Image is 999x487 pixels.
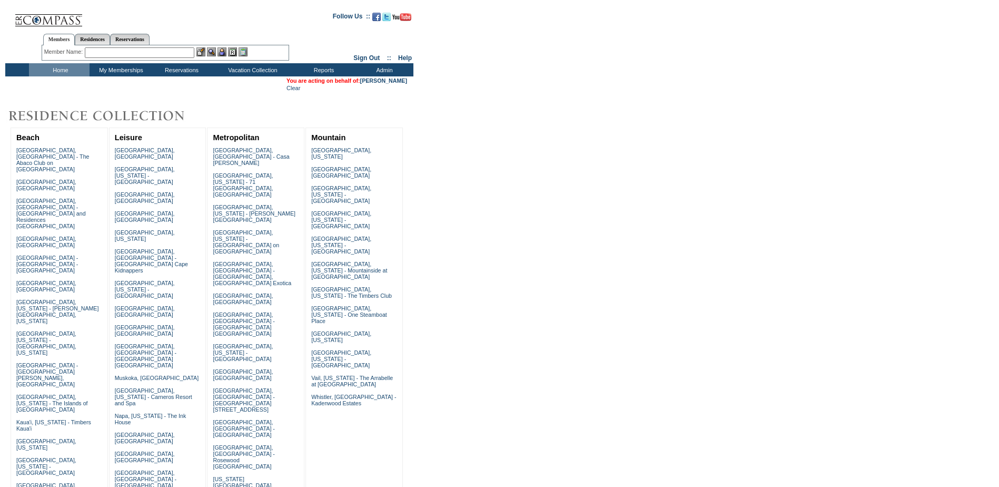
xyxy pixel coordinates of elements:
a: [GEOGRAPHIC_DATA], [US_STATE] - [GEOGRAPHIC_DATA] [213,343,273,362]
a: [GEOGRAPHIC_DATA], [US_STATE] - [GEOGRAPHIC_DATA] [16,457,76,476]
a: Follow us on Twitter [382,16,391,22]
a: [GEOGRAPHIC_DATA], [US_STATE] - The Timbers Club [311,286,392,299]
td: Reservations [150,63,211,76]
a: [GEOGRAPHIC_DATA], [GEOGRAPHIC_DATA] - [GEOGRAPHIC_DATA] [GEOGRAPHIC_DATA] [115,343,176,368]
a: [GEOGRAPHIC_DATA], [GEOGRAPHIC_DATA] [115,147,175,160]
img: Destinations by Exclusive Resorts [5,105,211,126]
a: [GEOGRAPHIC_DATA], [US_STATE] [16,438,76,451]
a: [GEOGRAPHIC_DATA], [GEOGRAPHIC_DATA] - Casa [PERSON_NAME] [213,147,289,166]
a: [GEOGRAPHIC_DATA], [US_STATE] - [PERSON_NAME][GEOGRAPHIC_DATA] [213,204,295,223]
a: [GEOGRAPHIC_DATA], [US_STATE] - [GEOGRAPHIC_DATA] [115,280,175,299]
img: Reservations [228,47,237,56]
div: Member Name: [44,47,85,56]
a: Leisure [115,133,142,142]
a: Members [43,34,75,45]
img: b_calculator.gif [239,47,248,56]
a: Kaua'i, [US_STATE] - Timbers Kaua'i [16,419,91,432]
a: [GEOGRAPHIC_DATA], [GEOGRAPHIC_DATA] - [GEOGRAPHIC_DATA], [GEOGRAPHIC_DATA] Exotica [213,261,291,286]
a: [GEOGRAPHIC_DATA], [US_STATE] - The Islands of [GEOGRAPHIC_DATA] [16,394,88,413]
a: [GEOGRAPHIC_DATA], [US_STATE] [311,147,371,160]
a: Help [398,54,412,62]
a: [GEOGRAPHIC_DATA], [US_STATE] - One Steamboat Place [311,305,387,324]
a: [GEOGRAPHIC_DATA], [GEOGRAPHIC_DATA] [16,236,76,248]
a: Vail, [US_STATE] - The Arrabelle at [GEOGRAPHIC_DATA] [311,375,393,387]
a: Subscribe to our YouTube Channel [392,16,411,22]
a: [GEOGRAPHIC_DATA], [US_STATE] [311,330,371,343]
a: Reservations [110,34,150,45]
a: [GEOGRAPHIC_DATA], [GEOGRAPHIC_DATA] - Rosewood [GEOGRAPHIC_DATA] [213,444,274,470]
a: Muskoka, [GEOGRAPHIC_DATA] [115,375,199,381]
a: [GEOGRAPHIC_DATA], [GEOGRAPHIC_DATA] - The Abaco Club on [GEOGRAPHIC_DATA] [16,147,90,172]
a: [GEOGRAPHIC_DATA], [GEOGRAPHIC_DATA] [213,293,273,305]
a: [GEOGRAPHIC_DATA], [GEOGRAPHIC_DATA] [115,191,175,204]
td: Vacation Collection [211,63,292,76]
span: You are acting on behalf of: [286,77,407,84]
a: [GEOGRAPHIC_DATA], [US_STATE] - [GEOGRAPHIC_DATA] [115,166,175,185]
img: Compass Home [14,5,83,27]
a: [GEOGRAPHIC_DATA], [GEOGRAPHIC_DATA] [115,210,175,223]
a: Mountain [311,133,345,142]
a: [GEOGRAPHIC_DATA], [US_STATE] - Carneros Resort and Spa [115,387,192,406]
a: [GEOGRAPHIC_DATA], [GEOGRAPHIC_DATA] - [GEOGRAPHIC_DATA] [GEOGRAPHIC_DATA] [213,311,274,337]
a: [GEOGRAPHIC_DATA], [US_STATE] - [GEOGRAPHIC_DATA] [311,349,371,368]
a: Sign Out [353,54,380,62]
img: Become our fan on Facebook [372,13,381,21]
a: Residences [75,34,110,45]
a: [GEOGRAPHIC_DATA], [US_STATE] - [GEOGRAPHIC_DATA] [311,210,371,229]
a: [GEOGRAPHIC_DATA], [GEOGRAPHIC_DATA] [16,179,76,191]
a: [GEOGRAPHIC_DATA], [GEOGRAPHIC_DATA] [115,324,175,337]
a: Become our fan on Facebook [372,16,381,22]
a: [GEOGRAPHIC_DATA], [GEOGRAPHIC_DATA] - [GEOGRAPHIC_DATA] Cape Kidnappers [115,248,188,274]
a: [GEOGRAPHIC_DATA], [GEOGRAPHIC_DATA] [16,280,76,293]
a: [GEOGRAPHIC_DATA], [US_STATE] - [GEOGRAPHIC_DATA], [US_STATE] [16,330,76,356]
span: :: [387,54,391,62]
a: [GEOGRAPHIC_DATA], [US_STATE] [115,229,175,242]
a: [GEOGRAPHIC_DATA] - [GEOGRAPHIC_DATA] - [GEOGRAPHIC_DATA] [16,255,78,274]
a: [PERSON_NAME] [360,77,407,84]
img: Follow us on Twitter [382,13,391,21]
img: b_edit.gif [196,47,205,56]
a: [GEOGRAPHIC_DATA], [GEOGRAPHIC_DATA] [115,305,175,318]
a: [GEOGRAPHIC_DATA], [GEOGRAPHIC_DATA] [115,451,175,463]
a: [GEOGRAPHIC_DATA], [GEOGRAPHIC_DATA] [115,432,175,444]
a: [GEOGRAPHIC_DATA], [GEOGRAPHIC_DATA] - [GEOGRAPHIC_DATA][STREET_ADDRESS] [213,387,274,413]
a: [GEOGRAPHIC_DATA], [US_STATE] - [GEOGRAPHIC_DATA] on [GEOGRAPHIC_DATA] [213,229,279,255]
a: [GEOGRAPHIC_DATA], [GEOGRAPHIC_DATA] [311,166,371,179]
td: Follow Us :: [333,12,370,24]
a: Whistler, [GEOGRAPHIC_DATA] - Kadenwood Estates [311,394,396,406]
a: [GEOGRAPHIC_DATA], [US_STATE] - [GEOGRAPHIC_DATA] [311,185,371,204]
a: Napa, [US_STATE] - The Ink House [115,413,186,425]
td: My Memberships [90,63,150,76]
a: [GEOGRAPHIC_DATA], [GEOGRAPHIC_DATA] [213,368,273,381]
a: [GEOGRAPHIC_DATA], [GEOGRAPHIC_DATA] - [GEOGRAPHIC_DATA] and Residences [GEOGRAPHIC_DATA] [16,198,86,229]
img: View [207,47,216,56]
a: [GEOGRAPHIC_DATA], [US_STATE] - [PERSON_NAME][GEOGRAPHIC_DATA], [US_STATE] [16,299,99,324]
a: [GEOGRAPHIC_DATA] - [GEOGRAPHIC_DATA][PERSON_NAME], [GEOGRAPHIC_DATA] [16,362,78,387]
a: Beach [16,133,39,142]
a: [GEOGRAPHIC_DATA], [US_STATE] - Mountainside at [GEOGRAPHIC_DATA] [311,261,387,280]
td: Reports [292,63,353,76]
img: Subscribe to our YouTube Channel [392,13,411,21]
td: Home [29,63,90,76]
td: Admin [353,63,413,76]
img: Impersonate [217,47,226,56]
a: Metropolitan [213,133,259,142]
a: [GEOGRAPHIC_DATA], [US_STATE] - 71 [GEOGRAPHIC_DATA], [GEOGRAPHIC_DATA] [213,172,273,198]
a: [GEOGRAPHIC_DATA], [US_STATE] - [GEOGRAPHIC_DATA] [311,236,371,255]
a: Clear [286,85,300,91]
a: [GEOGRAPHIC_DATA], [GEOGRAPHIC_DATA] - [GEOGRAPHIC_DATA] [213,419,274,438]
